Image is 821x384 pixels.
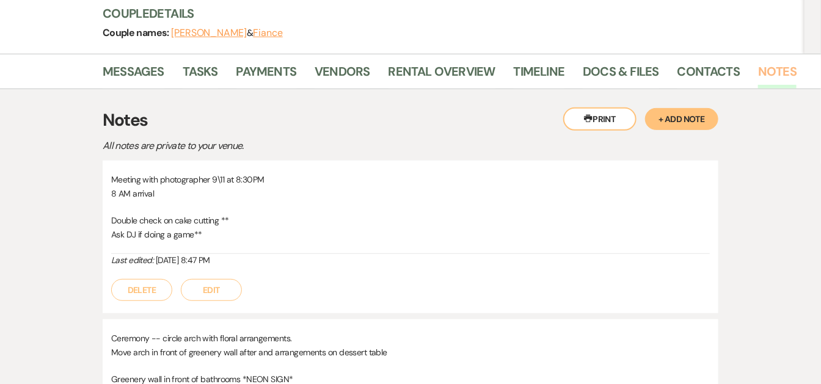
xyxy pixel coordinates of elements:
[171,28,247,38] button: [PERSON_NAME]
[111,187,710,200] p: 8 AM arrival
[583,62,659,89] a: Docs & Files
[514,62,565,89] a: Timeline
[236,62,297,89] a: Payments
[389,62,495,89] a: Rental Overview
[111,331,710,345] p: Ceremony -- circle arch with floral arrangements.
[111,214,710,227] p: Double check on cake cutting **
[111,346,710,359] p: Move arch in front of greenery wall after and arrangements on dessert table
[677,62,740,89] a: Contacts
[253,28,283,38] button: Fiance
[563,107,637,131] button: Print
[111,254,710,267] div: [DATE] 8:47 PM
[111,173,710,186] p: Meeting with photographer 9\11 at 8:30PM
[645,108,718,130] button: + Add Note
[103,62,164,89] a: Messages
[758,62,797,89] a: Notes
[183,62,218,89] a: Tasks
[315,62,370,89] a: Vendors
[103,26,171,39] span: Couple names:
[111,255,153,266] i: Last edited:
[103,138,530,154] p: All notes are private to your venue.
[103,107,718,133] h3: Notes
[181,279,242,301] button: Edit
[103,5,787,22] h3: Couple Details
[111,279,172,301] button: Delete
[171,27,283,39] span: &
[111,228,710,241] p: Ask DJ if doing a game**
